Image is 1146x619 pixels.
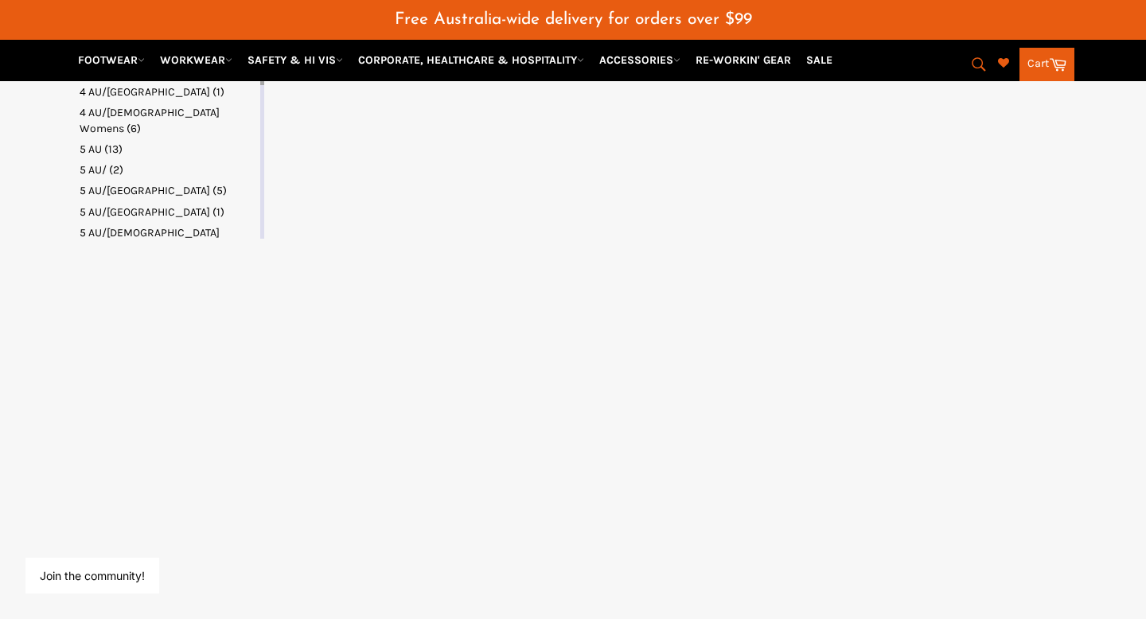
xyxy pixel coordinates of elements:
[352,46,591,74] a: CORPORATE, HEALTHCARE & HOSPITALITY
[127,122,141,135] span: (6)
[80,204,257,220] a: 5 AU/US
[80,105,257,136] a: 4 AU/US Womens
[80,184,210,197] span: 5 AU/[GEOGRAPHIC_DATA]
[80,163,107,177] span: 5 AU/
[1019,48,1074,81] a: Cart
[212,85,224,99] span: (1)
[40,569,145,582] button: Join the community!
[212,205,224,219] span: (1)
[689,46,797,74] a: RE-WORKIN' GEAR
[800,46,839,74] a: SALE
[104,142,123,156] span: (13)
[80,106,220,134] span: 4 AU/[DEMOGRAPHIC_DATA] Womens
[80,225,257,256] a: 5 AU/US Womens
[109,163,123,177] span: (2)
[80,226,220,255] span: 5 AU/[DEMOGRAPHIC_DATA] Womens
[593,46,687,74] a: ACCESSORIES
[80,84,257,99] a: 4 AU/US
[395,11,752,28] span: Free Australia-wide delivery for orders over $99
[212,184,227,197] span: (5)
[241,46,349,74] a: SAFETY & HI VIS
[80,183,257,198] a: 5 AU/UK
[72,46,151,74] a: FOOTWEAR
[154,46,239,74] a: WORKWEAR
[80,85,210,99] span: 4 AU/[GEOGRAPHIC_DATA]
[80,205,210,219] span: 5 AU/[GEOGRAPHIC_DATA]
[80,142,102,156] span: 5 AU
[80,142,257,157] a: 5 AU
[80,162,257,177] a: 5 AU/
